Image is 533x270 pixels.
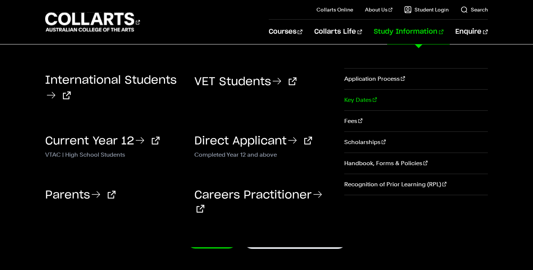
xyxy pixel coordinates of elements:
[316,6,353,13] a: Collarts Online
[194,76,296,87] a: VET Students
[45,75,177,101] a: International Students
[455,20,487,44] a: Enquire
[45,11,140,33] div: Go to homepage
[45,136,160,147] a: Current Year 12
[460,6,488,13] a: Search
[194,150,332,159] p: Completed Year 12 and above
[365,6,392,13] a: About Us
[344,132,488,153] a: Scholarships
[194,190,324,215] a: Careers Practitioner
[45,150,183,159] p: VTAC | High School Students
[344,111,488,131] a: Fees
[344,69,488,89] a: Application Process
[344,174,488,195] a: Recognition of Prior Learning (RPL)
[269,20,302,44] a: Courses
[344,90,488,110] a: Key Dates
[344,153,488,174] a: Handbook, Forms & Policies
[45,190,115,201] a: Parents
[194,136,312,147] a: Direct Applicant
[404,6,449,13] a: Student Login
[314,20,362,44] a: Collarts Life
[374,20,443,44] a: Study Information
